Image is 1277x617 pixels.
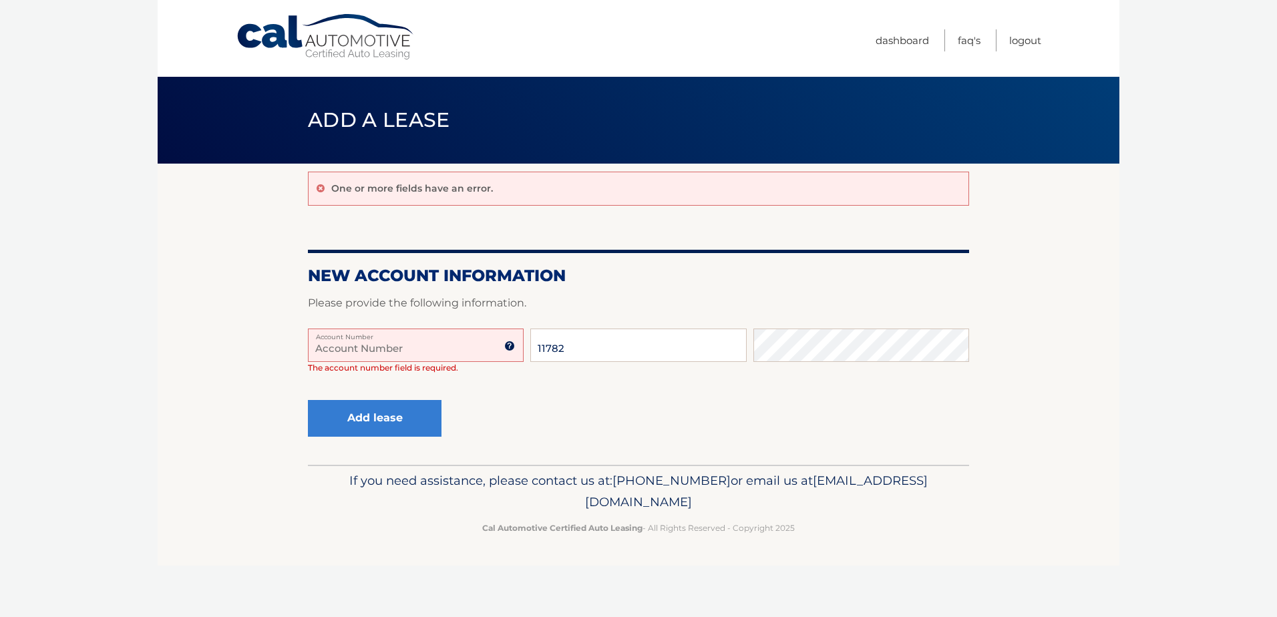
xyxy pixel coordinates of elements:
img: tooltip.svg [504,341,515,351]
label: Account Number [308,329,524,339]
a: Logout [1009,29,1041,51]
span: Add a lease [308,108,450,132]
h2: New Account Information [308,266,969,286]
a: Dashboard [876,29,929,51]
p: Please provide the following information. [308,294,969,313]
a: FAQ's [958,29,980,51]
p: One or more fields have an error. [331,182,493,194]
span: The account number field is required. [308,363,458,373]
button: Add lease [308,400,441,437]
span: [EMAIL_ADDRESS][DOMAIN_NAME] [585,473,928,509]
p: If you need assistance, please contact us at: or email us at [317,470,960,513]
input: Zip Code [530,329,746,362]
a: Cal Automotive [236,13,416,61]
span: [PHONE_NUMBER] [612,473,731,488]
input: Account Number [308,329,524,362]
p: - All Rights Reserved - Copyright 2025 [317,521,960,535]
strong: Cal Automotive Certified Auto Leasing [482,523,643,533]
